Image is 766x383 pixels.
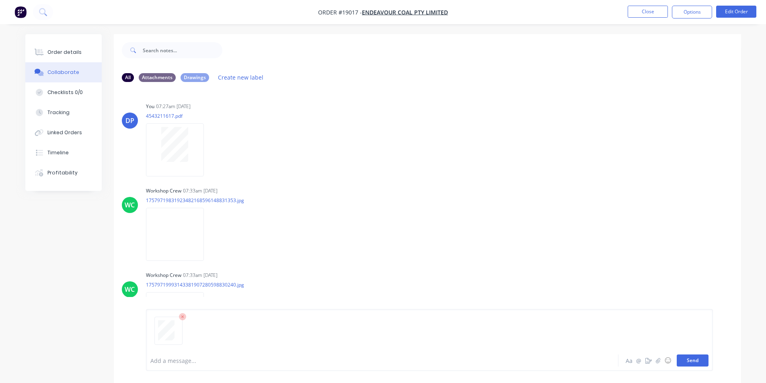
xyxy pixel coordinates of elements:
div: All [122,73,134,82]
div: Workshop Crew [146,187,181,195]
div: WC [125,285,135,294]
button: Send [677,354,708,367]
p: 17579719831923482168596148831353.jpg [146,197,244,204]
div: Profitability [47,169,78,176]
button: Timeline [25,143,102,163]
div: 07:27am [DATE] [156,103,191,110]
input: Search notes... [143,42,222,58]
p: 17579719993143381907280598830240.jpg [146,281,244,288]
div: You [146,103,154,110]
div: Checklists 0/0 [47,89,83,96]
button: Tracking [25,102,102,123]
button: Checklists 0/0 [25,82,102,102]
div: WC [125,200,135,210]
div: Tracking [47,109,70,116]
button: Aa [624,356,634,365]
button: Linked Orders [25,123,102,143]
img: Factory [14,6,27,18]
button: ☺ [663,356,673,365]
button: Close [628,6,668,18]
button: Collaborate [25,62,102,82]
div: Linked Orders [47,129,82,136]
button: Options [672,6,712,18]
div: Timeline [47,149,69,156]
div: Attachments [139,73,176,82]
div: Drawings [181,73,209,82]
button: @ [634,356,644,365]
div: DP [125,116,134,125]
button: Order details [25,42,102,62]
button: Create new label [214,72,268,83]
div: Workshop Crew [146,272,181,279]
div: Order details [47,49,82,56]
div: 07:33am [DATE] [183,272,218,279]
div: 07:33am [DATE] [183,187,218,195]
span: Order #19017 - [318,8,362,16]
button: Profitability [25,163,102,183]
button: Edit Order [716,6,756,18]
a: Endeavour Coal Pty Limited [362,8,448,16]
div: Collaborate [47,69,79,76]
p: 4543211617.pdf [146,113,212,119]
